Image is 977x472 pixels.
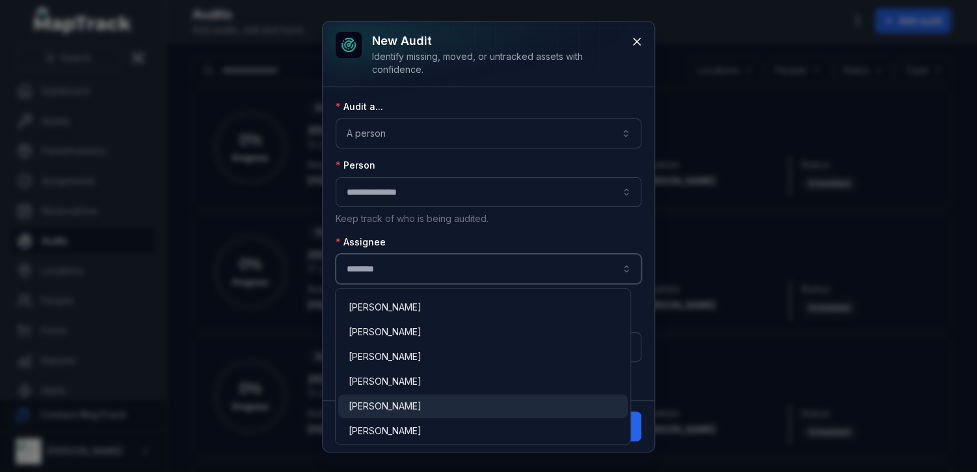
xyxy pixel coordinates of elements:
[349,350,422,363] span: [PERSON_NAME]
[349,326,422,339] span: [PERSON_NAME]
[349,400,422,413] span: [PERSON_NAME]
[349,301,422,314] span: [PERSON_NAME]
[349,424,422,437] span: [PERSON_NAME]
[349,375,422,388] span: [PERSON_NAME]
[336,254,641,284] input: audit-add:assignee_id-label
